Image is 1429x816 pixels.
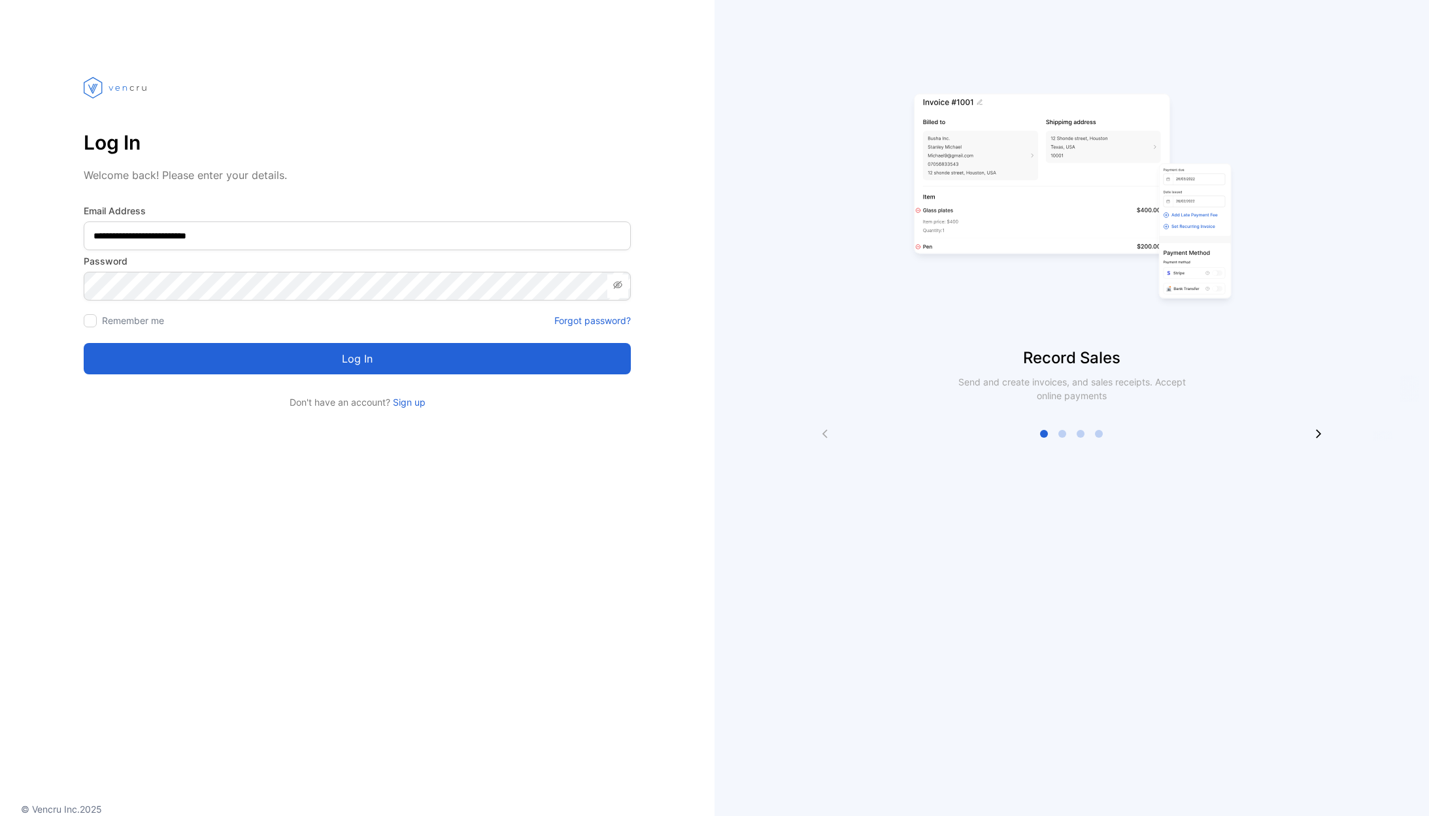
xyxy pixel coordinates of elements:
label: Password [84,254,631,268]
label: Remember me [102,315,164,326]
p: Send and create invoices, and sales receipts. Accept online payments [947,375,1198,402]
label: Email Address [84,204,631,218]
img: slider image [909,52,1236,346]
a: Forgot password? [554,314,631,327]
img: vencru logo [84,52,149,123]
p: Don't have an account? [84,395,631,409]
p: Welcome back! Please enter your details. [84,167,631,183]
p: Record Sales [714,346,1429,370]
p: Log In [84,127,631,158]
button: Log in [84,343,631,374]
a: Sign up [390,397,426,408]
